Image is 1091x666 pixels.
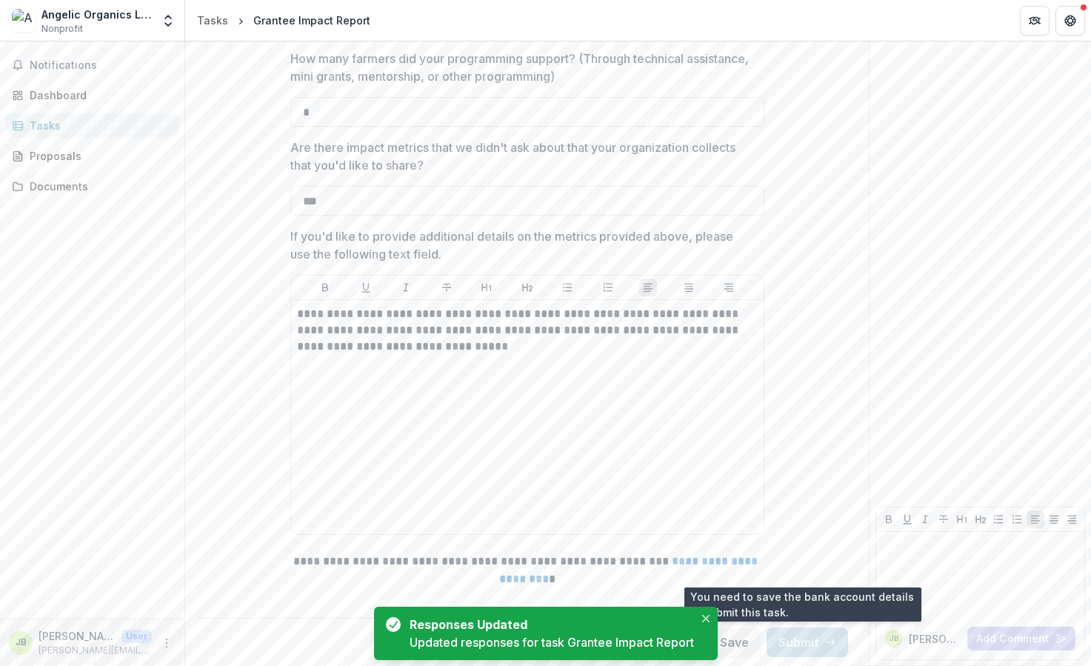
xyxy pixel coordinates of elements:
button: Align Left [639,279,657,296]
button: Strike [438,279,456,296]
button: Align Right [720,279,738,296]
button: Get Help [1055,6,1085,36]
nav: breadcrumb [191,10,376,31]
button: Align Right [1063,510,1081,528]
p: User [121,630,152,643]
button: Open entity switcher [158,6,179,36]
div: Grantee Impact Report [253,13,370,28]
p: [PERSON_NAME][EMAIL_ADDRESS][DOMAIN_NAME] [39,644,152,657]
button: Underline [357,279,375,296]
button: Submit [767,627,848,657]
button: Close [697,610,715,627]
button: Align Left [1027,510,1044,528]
a: Tasks [6,113,179,138]
a: Documents [6,174,179,199]
p: If you'd like to provide additional details on the metrics provided above, please use the followi... [290,227,755,263]
button: Bullet List [558,279,576,296]
div: Tasks [197,13,228,28]
button: Bullet List [990,510,1007,528]
button: Notifications [6,53,179,77]
p: Are there impact metrics that we didn't ask about that your organization collects that you'd like... [290,139,755,174]
a: Dashboard [6,83,179,107]
div: Responses Updated [410,616,688,633]
a: Tasks [191,10,234,31]
div: Jackie de Batista [890,635,898,642]
button: Heading 1 [478,279,496,296]
button: Ordered List [1008,510,1026,528]
div: Proposals [30,148,167,164]
button: Bold [880,510,898,528]
button: Add Comment [967,627,1075,650]
img: Angelic Organics Learning Center Inc [12,9,36,33]
button: Save [708,627,761,657]
a: Proposals [6,144,179,168]
button: Align Center [680,279,698,296]
div: Dashboard [30,87,167,103]
p: [PERSON_NAME] [909,631,961,647]
button: Bold [316,279,334,296]
button: Partners [1020,6,1050,36]
div: Jackie de Batista [16,638,27,647]
button: Strike [935,510,952,528]
button: Align Center [1045,510,1063,528]
div: Tasks [30,118,167,133]
button: Heading 1 [953,510,971,528]
div: Updated responses for task Grantee Impact Report [410,633,694,651]
div: Angelic Organics Learning Center Inc [41,7,152,22]
p: How many farmers did your programming support? (Through technical assistance, mini grants, mentor... [290,50,755,85]
p: [PERSON_NAME] [39,628,116,644]
button: Heading 2 [972,510,990,528]
button: Heading 2 [518,279,536,296]
div: Documents [30,179,167,194]
button: More [158,634,176,652]
span: Nonprofit [41,22,83,36]
button: Underline [898,510,916,528]
button: Italicize [397,279,415,296]
button: Italicize [916,510,934,528]
button: Ordered List [599,279,617,296]
span: Notifications [30,59,173,72]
